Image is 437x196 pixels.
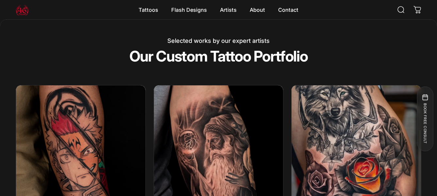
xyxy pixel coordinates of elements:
a: 0 items [410,3,425,17]
summary: Artists [213,3,243,17]
summary: Tattoos [132,3,165,17]
a: Contact [272,3,305,17]
animate-element: Portfolio [254,49,308,63]
summary: Flash Designs [165,3,213,17]
nav: Primary [132,3,305,17]
button: BOOK FREE CONSULT [417,87,433,151]
summary: About [243,3,272,17]
animate-element: Custom [156,49,207,63]
animate-element: Tattoo [210,49,251,63]
p: Selected works by our expert artists [129,38,308,44]
animate-element: Our [129,49,153,63]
